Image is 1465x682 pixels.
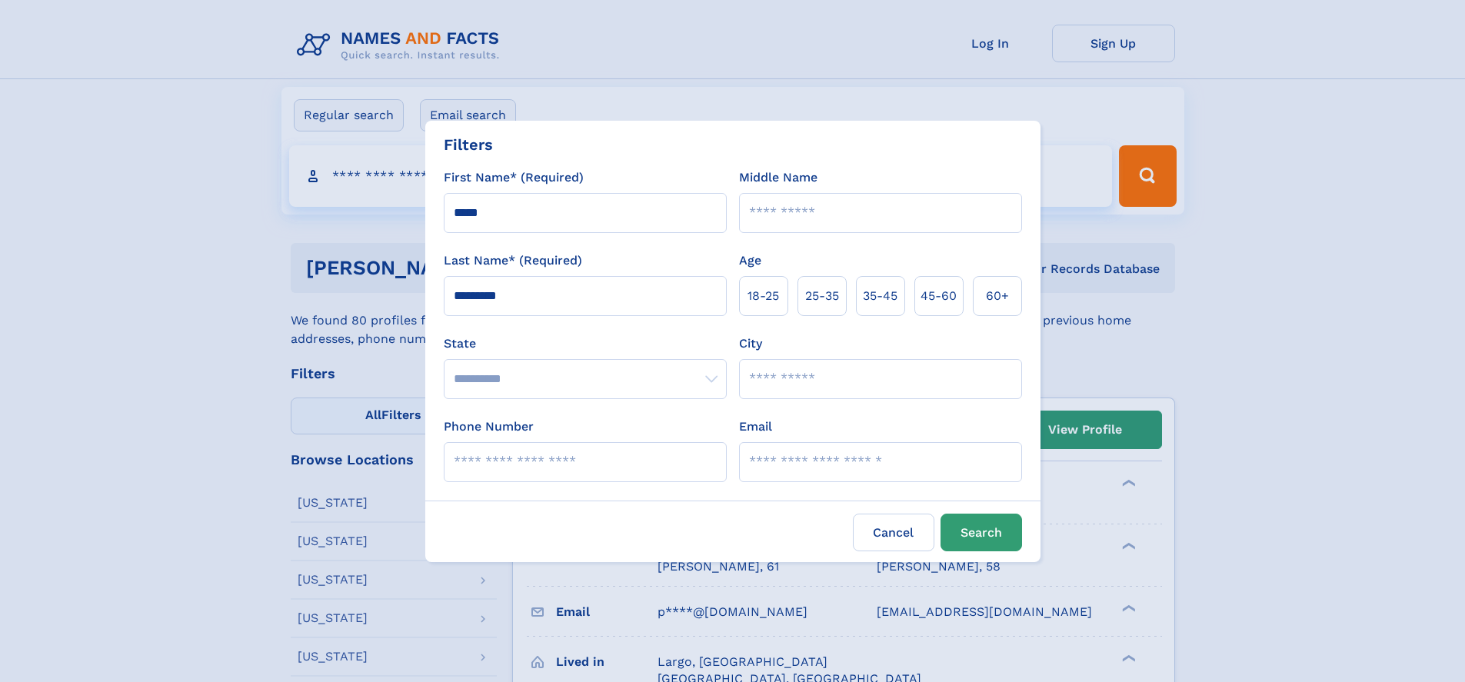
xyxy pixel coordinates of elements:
[739,418,772,436] label: Email
[739,251,761,270] label: Age
[941,514,1022,551] button: Search
[444,133,493,156] div: Filters
[739,334,762,353] label: City
[747,287,779,305] span: 18‑25
[444,168,584,187] label: First Name* (Required)
[853,514,934,551] label: Cancel
[739,168,817,187] label: Middle Name
[921,287,957,305] span: 45‑60
[444,251,582,270] label: Last Name* (Required)
[863,287,897,305] span: 35‑45
[444,334,727,353] label: State
[986,287,1009,305] span: 60+
[805,287,839,305] span: 25‑35
[444,418,534,436] label: Phone Number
